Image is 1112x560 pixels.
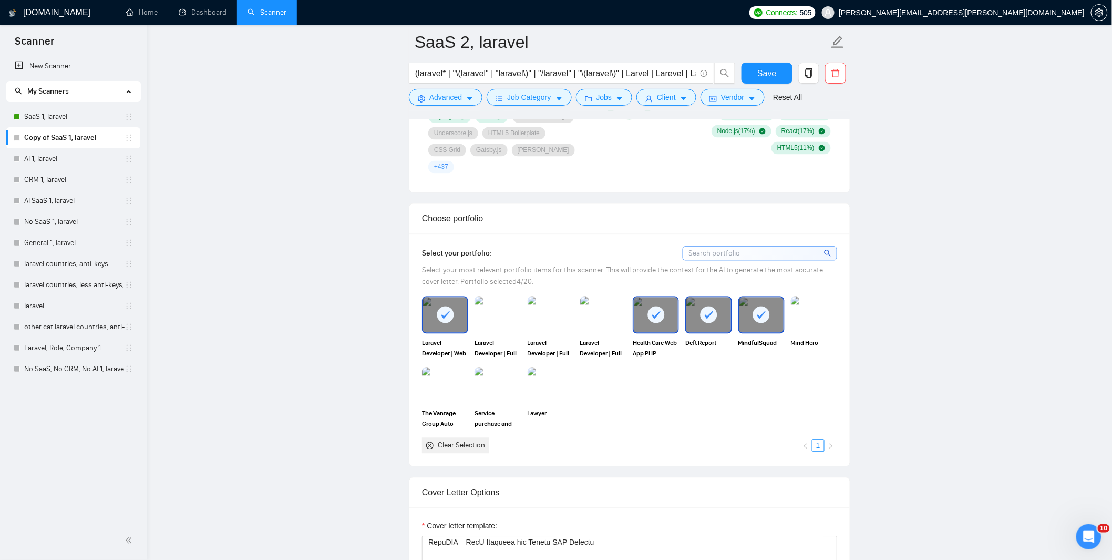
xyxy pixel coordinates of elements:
[434,146,460,154] span: CSS Grid
[773,91,802,103] a: Reset All
[657,91,676,103] span: Client
[6,338,140,359] li: Laravel, Role, Company 1
[824,247,833,259] span: search
[24,253,125,274] a: laravel countries, anti-keys
[799,68,819,78] span: copy
[742,63,792,84] button: Save
[24,232,125,253] a: General 1, laravel
[422,249,492,258] span: Select your portfolio:
[738,338,785,359] span: MindfulSquad
[6,232,140,253] li: General 1, laravel
[819,145,825,151] span: check-circle
[27,87,69,96] span: My Scanners
[825,439,837,452] li: Next Page
[24,190,125,211] a: AI SaaS 1, laravel
[645,95,653,103] span: user
[1091,4,1108,21] button: setting
[798,63,819,84] button: copy
[415,29,829,55] input: Scanner name...
[6,274,140,296] li: laravel countries, less anti-keys, with fixes, bugs
[426,442,434,449] span: close-circle
[496,95,503,103] span: bars
[24,148,125,169] a: AI 1, laravel
[826,68,846,78] span: delete
[125,365,133,373] span: holder
[422,203,837,233] div: Choose portfolio
[636,89,696,106] button: userClientcaret-down
[528,408,574,429] span: Lawyer
[15,56,132,77] a: New Scanner
[580,338,626,359] span: Laravel Developer | Full Stack Developer | Vue.js Developer
[585,95,592,103] span: folder
[555,95,563,103] span: caret-down
[24,296,125,317] a: laravel
[125,302,133,310] span: holder
[812,439,825,452] li: 1
[717,127,755,135] span: Node.js ( 17 %)
[125,197,133,205] span: holder
[434,162,448,171] span: + 437
[748,95,756,103] span: caret-down
[422,367,468,404] img: portfolio thumbnail image
[680,95,687,103] span: caret-down
[125,260,133,268] span: holder
[6,253,140,274] li: laravel countries, anti-keys
[528,367,574,404] img: portfolio thumbnail image
[701,89,765,106] button: idcardVendorcaret-down
[475,408,521,429] span: Service purchase and rental of real estate in [GEOGRAPHIC_DATA]
[126,8,158,17] a: homeHome
[576,89,633,106] button: folderJobscaret-down
[781,127,815,135] span: React ( 17 %)
[6,127,140,148] li: Copy of SaaS 1, laravel
[528,296,574,333] img: portfolio thumbnail image
[1098,524,1110,533] span: 10
[721,91,744,103] span: Vendor
[701,70,707,77] span: info-circle
[125,344,133,352] span: holder
[799,439,812,452] li: Previous Page
[418,95,425,103] span: setting
[15,87,22,95] span: search
[6,106,140,127] li: SaaS 1, laravel
[825,63,846,84] button: delete
[766,7,798,18] span: Connects:
[791,338,837,359] span: Mind Hero
[422,266,823,286] span: Select your most relevant portfolio items for this scanner. This will provide the context for the...
[714,63,735,84] button: search
[616,95,623,103] span: caret-down
[422,408,468,429] span: The Vantage Group Auto
[6,359,140,380] li: No SaaS, No CRM, No AI 1, laravel
[831,35,845,49] span: edit
[24,127,125,148] a: Copy of SaaS 1, laravel
[825,9,832,16] span: user
[6,190,140,211] li: AI SaaS 1, laravel
[580,296,626,333] img: portfolio thumbnail image
[9,5,16,22] img: logo
[488,129,540,137] span: HTML5 Boilerplate
[507,91,551,103] span: Job Category
[685,338,732,359] span: Deft Report
[24,106,125,127] a: SaaS 1, laravel
[125,176,133,184] span: holder
[759,128,766,134] span: check-circle
[125,218,133,226] span: holder
[248,8,286,17] a: searchScanner
[24,211,125,232] a: No SaaS 1, laravel
[429,91,462,103] span: Advanced
[799,439,812,452] button: left
[125,239,133,247] span: holder
[415,67,696,80] input: Search Freelance Jobs...
[15,87,69,96] span: My Scanners
[125,155,133,163] span: holder
[179,8,226,17] a: dashboardDashboard
[715,68,735,78] span: search
[125,535,136,546] span: double-left
[422,520,497,532] label: Cover letter template:
[777,144,815,152] span: HTML5 ( 11 %)
[476,146,501,154] span: Gatsby.js
[438,440,485,451] div: Clear Selection
[6,211,140,232] li: No SaaS 1, laravel
[754,8,763,17] img: upwork-logo.png
[422,477,837,507] div: Cover Letter Options
[487,89,571,106] button: barsJob Categorycaret-down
